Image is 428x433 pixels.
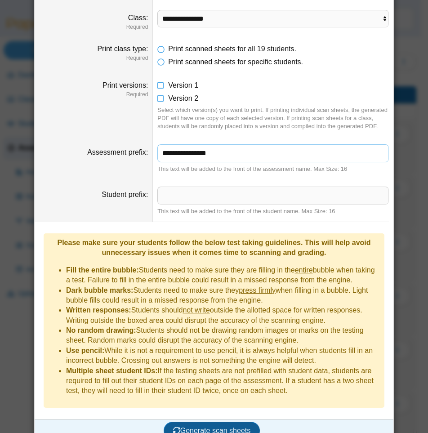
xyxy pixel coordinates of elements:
[66,326,136,334] b: No random drawing:
[66,286,133,294] b: Dark bubble marks:
[157,207,389,215] div: This text will be added to the front of the student name. Max Size: 16
[66,347,104,354] b: Use pencil:
[66,367,158,375] b: Multiple sheet student IDs:
[102,191,148,198] label: Student prefix
[128,14,148,22] label: Class
[168,58,303,66] span: Print scanned sheets for specific students.
[239,286,276,294] u: press firmly
[295,266,313,274] u: entire
[97,45,148,53] label: Print class type
[39,91,148,98] dfn: Required
[157,106,389,131] div: Select which version(s) you want to print. If printing individual scan sheets, the generated PDF ...
[39,54,148,62] dfn: Required
[157,165,389,173] div: This text will be added to the front of the assessment name. Max Size: 16
[87,148,148,156] label: Assessment prefix
[57,239,370,256] b: Please make sure your students follow the below test taking guidelines. This will help avoid unne...
[103,81,148,89] label: Print versions
[66,366,380,396] li: If the testing sheets are not prefilled with student data, students are required to fill out thei...
[168,45,296,53] span: Print scanned sheets for all 19 students.
[66,326,380,346] li: Students should not be drawing random images or marks on the testing sheet. Random marks could di...
[183,306,210,314] u: not write
[168,94,198,102] span: Version 2
[39,23,148,31] dfn: Required
[168,81,198,89] span: Version 1
[66,305,380,326] li: Students should outside the allotted space for written responses. Writing outside the boxed area ...
[66,346,380,366] li: While it is not a requirement to use pencil, it is always helpful when students fill in an incorr...
[66,306,131,314] b: Written responses:
[66,266,139,274] b: Fill the entire bubble:
[66,286,380,306] li: Students need to make sure they when filling in a bubble. Light bubble fills could result in a mi...
[66,265,380,286] li: Students need to make sure they are filling in the bubble when taking a test. Failure to fill in ...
